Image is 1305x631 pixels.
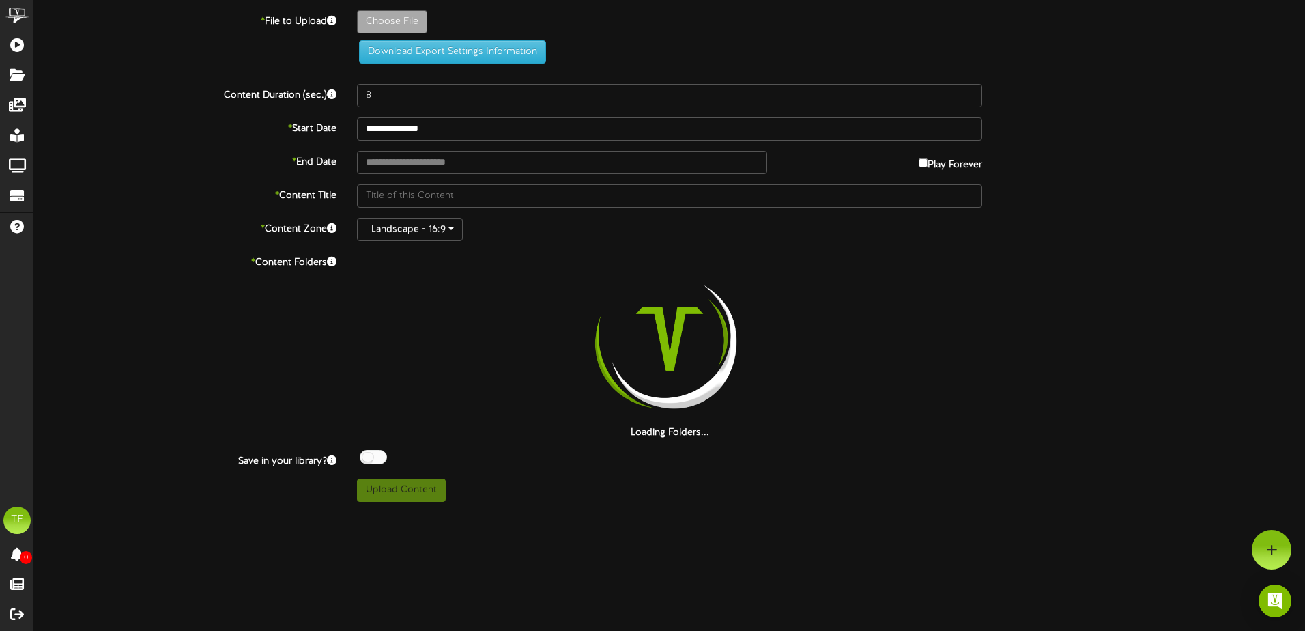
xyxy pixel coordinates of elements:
[24,117,347,136] label: Start Date
[352,46,546,57] a: Download Export Settings Information
[24,218,347,236] label: Content Zone
[919,158,928,167] input: Play Forever
[631,427,709,438] strong: Loading Folders...
[357,479,446,502] button: Upload Content
[24,84,347,102] label: Content Duration (sec.)
[24,184,347,203] label: Content Title
[919,151,982,172] label: Play Forever
[24,151,347,169] label: End Date
[24,251,347,270] label: Content Folders
[24,450,347,468] label: Save in your library?
[359,40,546,64] button: Download Export Settings Information
[3,507,31,534] div: TF
[357,218,463,241] button: Landscape - 16:9
[20,551,32,564] span: 0
[24,10,347,29] label: File to Upload
[582,251,757,426] img: loading-spinner-2.png
[1259,585,1291,617] div: Open Intercom Messenger
[357,184,982,208] input: Title of this Content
